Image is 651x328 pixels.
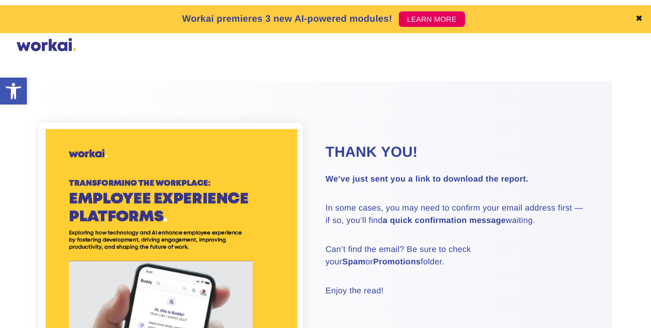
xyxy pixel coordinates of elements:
strong: a quick confirmation message [383,216,506,225]
a: ✖ [636,15,643,23]
strong: We’ve just sent you a link to download the report. [326,175,529,184]
strong: Spam [342,258,365,266]
p: Can’t find the email? Be sure to check your or folder. [326,244,586,269]
a: LEARN MORE [399,11,465,27]
p: In some cases, you may need to confirm your email address first — if so, you’ll find waiting. [326,202,586,227]
strong: Promotions [373,258,421,266]
p: Workai premieres 3 new AI-powered modules! [182,12,392,26]
p: Enjoy the read! [326,285,586,297]
h2: Thank you! [326,142,586,162]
